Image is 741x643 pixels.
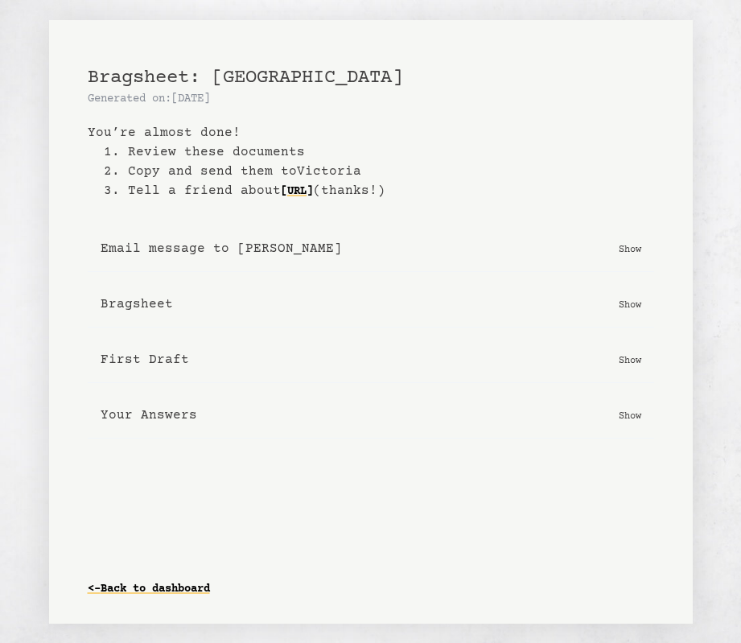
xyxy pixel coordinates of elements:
[619,352,641,368] p: Show
[88,337,654,383] button: First Draft Show
[101,350,189,369] b: First Draft
[88,393,654,439] button: Your Answers Show
[101,239,342,258] b: Email message to [PERSON_NAME]
[619,241,641,257] p: Show
[619,407,641,423] p: Show
[88,282,654,328] button: Bragsheet Show
[104,142,654,162] li: 1. Review these documents
[104,181,654,200] li: 3. Tell a friend about (thanks!)
[619,296,641,312] p: Show
[88,67,403,89] span: Bragsheet: [GEOGRAPHIC_DATA]
[101,295,173,314] b: Bragsheet
[88,226,654,272] button: Email message to [PERSON_NAME] Show
[281,179,313,204] a: [URL]
[88,91,654,107] p: Generated on: [DATE]
[88,576,210,602] a: <-Back to dashboard
[104,162,654,181] li: 2. Copy and send them to Victoria
[101,406,197,425] b: Your Answers
[88,123,654,142] b: You’re almost done!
